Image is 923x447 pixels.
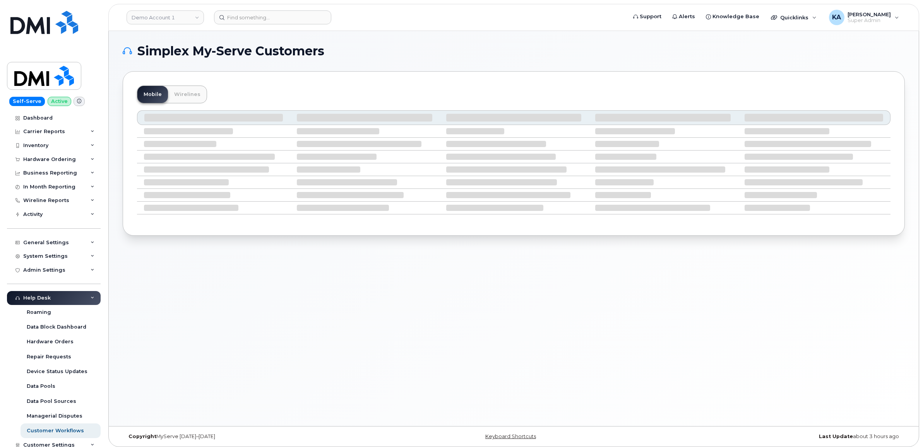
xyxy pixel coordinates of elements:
[485,433,536,439] a: Keyboard Shortcuts
[128,433,156,439] strong: Copyright
[137,86,168,103] a: Mobile
[644,433,905,440] div: about 3 hours ago
[168,86,207,103] a: Wirelines
[819,433,853,439] strong: Last Update
[137,45,324,57] span: Simplex My-Serve Customers
[123,433,384,440] div: MyServe [DATE]–[DATE]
